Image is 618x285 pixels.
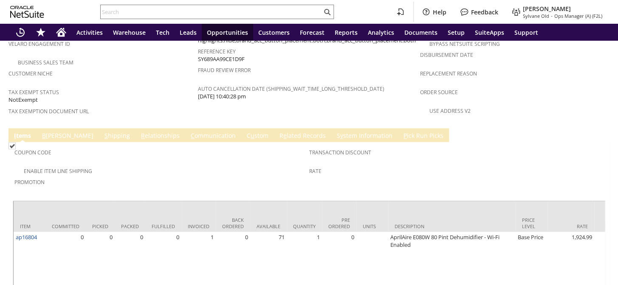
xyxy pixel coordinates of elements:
span: Analytics [368,28,394,36]
a: Bypass NetSuite Scripting [429,40,500,47]
a: Velaro Engagement ID [8,40,70,47]
a: Disbursement Date [420,51,473,59]
a: Rate [309,167,322,174]
a: Setup [443,24,470,41]
a: Customer Niche [8,70,53,77]
span: B [42,131,46,140]
span: R [141,131,145,140]
svg: Shortcuts [36,27,46,37]
a: Activities [71,24,108,41]
span: u [251,131,254,140]
a: Tech [151,24,175,41]
a: Forecast [295,24,330,41]
div: Packed [121,223,139,229]
span: y [340,131,343,140]
svg: Recent Records [15,27,25,37]
div: Fulfilled [152,223,175,229]
span: [PERSON_NAME] [523,5,571,13]
a: Replacement reason [420,70,477,77]
a: Leads [175,24,202,41]
div: Pre Ordered [328,216,350,229]
a: SuiteApps [470,24,509,41]
a: Relationships [139,131,182,141]
a: Pick Run Picks [401,131,446,141]
span: Reports [335,28,358,36]
div: Shortcuts [31,24,51,41]
span: C [191,131,195,140]
span: P [404,131,407,140]
a: Fraud Review Error [198,67,251,74]
span: Support [514,28,538,36]
a: Transaction Discount [309,148,371,156]
a: Custom [245,131,271,141]
span: Forecast [300,28,325,36]
input: Search [101,7,322,17]
a: Use Address V2 [429,107,471,115]
img: Checked [8,142,16,149]
a: Order Source [420,89,458,96]
a: Coupon Code [14,148,51,156]
div: Quantity [293,223,316,229]
div: Price Level [522,216,541,229]
a: Analytics [363,24,399,41]
div: Description [395,223,509,229]
svg: logo [10,6,44,18]
a: Customers [253,24,295,41]
span: SY689AA99CE1D9F [198,55,245,63]
div: Item [20,223,39,229]
span: S [104,131,108,140]
a: Warehouse [108,24,151,41]
a: Related Records [277,131,328,141]
a: Reports [330,24,363,41]
a: Tax Exemption Document URL [8,108,89,115]
span: I [14,131,16,140]
div: Back Ordered [222,216,244,229]
a: System Information [335,131,395,141]
div: Units [363,223,382,229]
a: Reference Key [198,48,236,55]
span: - [551,13,553,19]
span: SuiteApps [475,28,504,36]
div: Committed [52,223,79,229]
label: Help [433,8,446,16]
span: Leads [180,28,197,36]
span: Sylvane Old [523,13,549,19]
a: Documents [399,24,443,41]
a: ap16804 [16,233,37,240]
span: Ops Manager (A) (F2L) [554,13,602,19]
a: Shipping [102,131,132,141]
div: Rate [554,223,588,229]
svg: Home [56,27,66,37]
a: Unrolled view on [594,130,604,140]
a: Support [509,24,543,41]
span: Warehouse [113,28,146,36]
a: B[PERSON_NAME] [40,131,96,141]
label: Feedback [471,8,498,16]
a: Recent Records [10,24,31,41]
a: Home [51,24,71,41]
span: NotExempt [8,96,38,104]
a: Auto Cancellation Date (shipping_wait_time_long_threshold_date) [198,85,384,92]
a: Enable Item Line Shipping [24,167,92,174]
a: Promotion [14,178,45,185]
a: Communication [189,131,238,141]
span: Activities [76,28,103,36]
a: Opportunities [202,24,253,41]
a: Tax Exempt Status [8,89,59,96]
span: Opportunities [207,28,248,36]
svg: Search [322,7,332,17]
a: Items [12,131,33,141]
span: e [283,131,287,140]
span: Documents [404,28,437,36]
div: Picked [92,223,108,229]
a: Business Sales Team [18,59,73,66]
span: Setup [448,28,465,36]
div: Available [257,223,280,229]
span: Customers [258,28,290,36]
div: Invoiced [188,223,209,229]
span: [DATE] 10:40:28 pm [198,92,246,101]
span: Tech [156,28,169,36]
